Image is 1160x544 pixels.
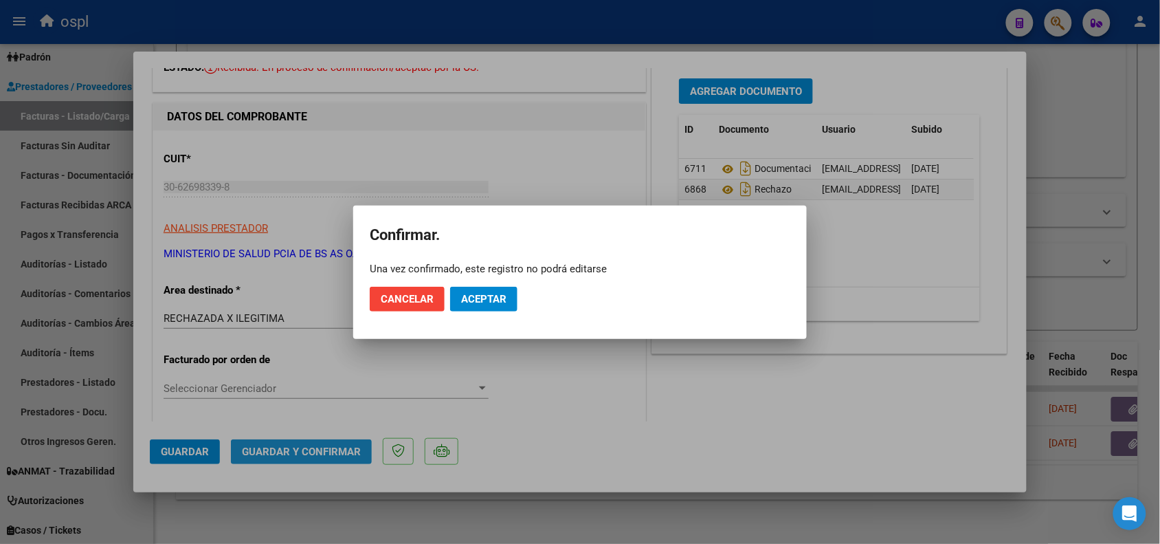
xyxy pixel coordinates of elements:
button: Cancelar [370,287,445,312]
h2: Confirmar. [370,222,790,248]
div: Una vez confirmado, este registro no podrá editarse [370,262,790,276]
span: Cancelar [381,293,434,305]
button: Aceptar [450,287,517,312]
div: Open Intercom Messenger [1113,497,1146,530]
span: Aceptar [461,293,506,305]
